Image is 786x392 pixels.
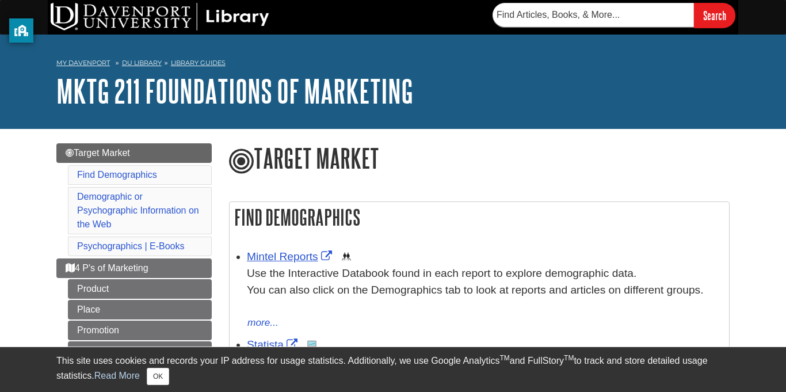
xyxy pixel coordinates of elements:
[66,263,148,273] span: 4 P's of Marketing
[56,143,212,163] a: Target Market
[68,321,212,340] a: Promotion
[56,258,212,278] a: 4 P's of Marketing
[247,315,279,331] button: more...
[56,58,110,68] a: My Davenport
[247,338,300,351] a: Link opens in new window
[9,18,33,43] button: privacy banner
[94,371,140,380] a: Read More
[122,59,162,67] a: DU Library
[694,3,735,28] input: Search
[342,252,351,261] img: Demographics
[66,148,130,158] span: Target Market
[68,341,212,361] a: Price
[77,192,199,229] a: Demographic or Psychographic Information on the Web
[229,143,730,176] h1: Target Market
[56,354,730,385] div: This site uses cookies and records your IP address for usage statistics. Additionally, we use Goo...
[247,250,335,262] a: Link opens in new window
[564,354,574,362] sup: TM
[307,340,316,349] img: Statistics
[68,300,212,319] a: Place
[230,202,729,233] h2: Find Demographics
[56,73,413,109] a: MKTG 211 Foundations of Marketing
[68,279,212,299] a: Product
[499,354,509,362] sup: TM
[77,241,184,251] a: Psychographics | E-Books
[56,55,730,74] nav: breadcrumb
[493,3,694,27] input: Find Articles, Books, & More...
[171,59,226,67] a: Library Guides
[51,3,269,31] img: DU Library
[493,3,735,28] form: Searches DU Library's articles, books, and more
[247,265,723,315] div: Use the Interactive Databook found in each report to explore demographic data. You can also click...
[147,368,169,385] button: Close
[77,170,157,180] a: Find Demographics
